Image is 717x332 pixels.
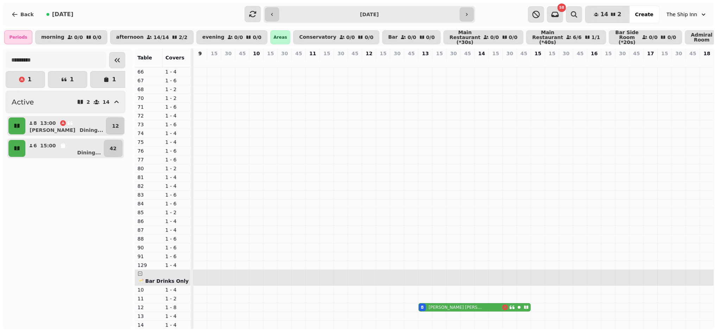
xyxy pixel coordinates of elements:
button: Main Restaurant (*40s)6/61/1 [526,30,606,44]
p: 1 - 6 [165,235,188,242]
p: 0 [704,58,710,65]
button: evening0/00/0 [196,30,268,44]
p: [PERSON_NAME] [30,127,75,134]
button: 813:00[PERSON_NAME]Dining... [27,117,105,134]
p: 129 [138,262,160,269]
p: 18 [704,50,710,57]
button: 142 [585,6,630,23]
p: 14 [138,321,160,328]
div: Areas [270,30,290,44]
p: 1 - 8 [165,304,188,311]
p: 1 - 4 [165,139,188,146]
p: 9 [198,50,202,57]
p: 12 [366,50,372,57]
span: 14 [600,12,608,17]
p: 0 [592,58,597,65]
p: 6 [33,142,37,149]
p: 1 - 4 [165,286,188,293]
p: 0 [212,58,217,65]
button: 1 [6,71,45,88]
div: 8 [421,305,424,310]
p: 0 [648,58,654,65]
span: Back [20,12,34,17]
p: 83 [138,191,160,198]
button: 1 [48,71,87,88]
p: 30 [281,50,288,57]
p: 84 [138,200,160,207]
p: 11 [138,295,160,302]
p: 86 [138,218,160,225]
p: 0 / 0 [509,35,518,40]
p: Admiral Room [691,32,712,42]
p: 73 [138,121,160,128]
p: 68 [138,86,160,93]
p: 0 / 0 [74,35,83,40]
p: 0 / 0 [426,35,435,40]
p: 1 - 6 [165,156,188,163]
button: 12 [106,117,125,134]
p: 1 [27,77,31,82]
p: 77 [138,156,160,163]
p: 1 / 1 [592,35,600,40]
p: 17 [647,50,654,57]
button: Bar Side Room (*20s)0/00/0 [609,30,682,44]
p: 0 / 0 [667,35,676,40]
p: 13 [422,50,429,57]
p: 1 - 4 [165,112,188,119]
p: 15 [323,50,330,57]
p: 30 [675,50,682,57]
p: 13:00 [40,120,56,127]
p: 1 - 6 [165,244,188,251]
p: 90 [138,244,160,251]
p: [PERSON_NAME] [PERSON_NAME] [429,305,484,310]
p: 15 [267,50,274,57]
span: 58 [559,6,564,9]
p: 30 [225,50,232,57]
p: Bar [388,34,398,40]
p: Main Restaurant (*40s) [532,30,563,45]
p: 0 [606,58,611,65]
p: 0 [268,58,273,65]
span: 2 [617,12,621,17]
p: 15:00 [40,142,56,149]
button: 615:00Dining... [27,140,102,157]
p: 85 [138,209,160,216]
p: 1 - 6 [165,191,188,198]
p: 1 - 2 [165,165,188,172]
p: 14 [478,50,485,57]
p: 30 [450,50,457,57]
span: Create [635,12,653,17]
p: 0 [226,58,231,65]
p: 45 [239,50,246,57]
h2: Active [12,97,34,107]
p: 1 - 2 [165,95,188,102]
p: 13 [138,313,160,320]
p: 1 - 6 [165,253,188,260]
p: 0 [620,58,625,65]
p: 2 [87,100,90,104]
span: The Ship Inn [667,11,697,18]
span: Table [138,55,152,60]
p: 15 [549,50,555,57]
span: 🥂 Bar Drinks Only [138,278,189,284]
p: 0 [296,58,302,65]
p: 2 / 2 [179,35,188,40]
p: 0 [479,58,485,65]
p: Main Restaurant (*30s) [449,30,480,45]
p: evening [202,34,225,40]
p: 15 [492,50,499,57]
p: 45 [690,50,696,57]
p: 15 [661,50,668,57]
p: Bar Side Room (*20s) [615,30,639,45]
p: 91 [138,253,160,260]
p: 0 [451,58,457,65]
span: [DATE] [52,12,74,17]
button: 1 [90,71,130,88]
p: 0 [324,58,330,65]
p: 71 [138,103,160,110]
div: Periods [4,30,32,44]
p: 1 [70,77,74,82]
p: 1 - 4 [165,68,188,75]
p: 6 / 6 [573,35,582,40]
p: 15 [380,50,386,57]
